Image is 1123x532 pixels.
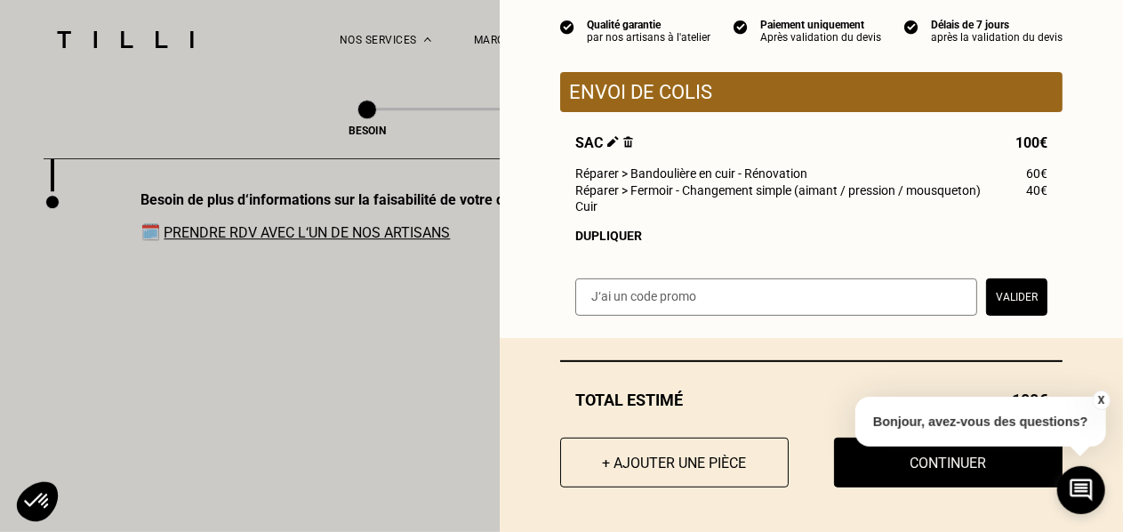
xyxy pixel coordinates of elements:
[575,166,807,181] span: Réparer > Bandoulière en cuir - Rénovation
[575,229,1047,243] div: Dupliquer
[734,19,748,35] img: icon list info
[931,19,1063,31] div: Délais de 7 jours
[587,31,710,44] div: par nos artisans à l'atelier
[986,278,1047,316] button: Valider
[575,183,981,197] span: Réparer > Fermoir - Changement simple (aimant / pression / mousqueton)
[904,19,918,35] img: icon list info
[760,19,881,31] div: Paiement uniquement
[575,134,633,151] span: Sac
[623,136,633,148] img: Supprimer
[569,81,1054,103] p: Envoi de colis
[607,136,619,148] img: Éditer
[834,438,1063,488] button: Continuer
[575,199,598,214] span: Cuir
[587,19,710,31] div: Qualité garantie
[1026,166,1047,181] span: 60€
[1026,183,1047,197] span: 40€
[760,31,881,44] div: Après validation du devis
[560,438,789,488] button: + Ajouter une pièce
[560,391,1063,409] div: Total estimé
[575,278,977,316] input: J‘ai un code promo
[560,19,574,35] img: icon list info
[1092,391,1110,410] button: X
[1015,134,1047,151] span: 100€
[855,397,1106,447] p: Bonjour, avez-vous des questions?
[931,31,1063,44] div: après la validation du devis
